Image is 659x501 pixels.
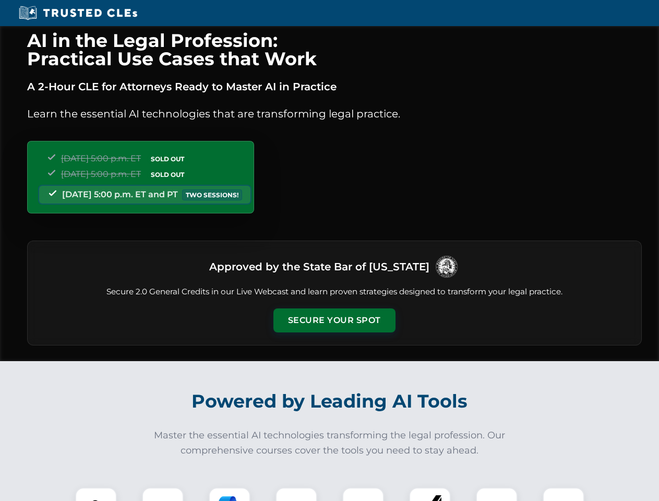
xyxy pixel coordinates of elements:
h1: AI in the Legal Profession: Practical Use Cases that Work [27,31,642,68]
img: Logo [434,254,460,280]
span: [DATE] 5:00 p.m. ET [61,153,141,163]
span: SOLD OUT [147,153,188,164]
button: Secure Your Spot [273,308,396,332]
span: SOLD OUT [147,169,188,180]
p: Learn the essential AI technologies that are transforming legal practice. [27,105,642,122]
p: A 2-Hour CLE for Attorneys Ready to Master AI in Practice [27,78,642,95]
p: Master the essential AI technologies transforming the legal profession. Our comprehensive courses... [147,428,512,458]
h3: Approved by the State Bar of [US_STATE] [209,257,429,276]
h2: Powered by Leading AI Tools [41,383,619,420]
span: [DATE] 5:00 p.m. ET [61,169,141,179]
img: Trusted CLEs [16,5,140,21]
p: Secure 2.0 General Credits in our Live Webcast and learn proven strategies designed to transform ... [40,286,629,298]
